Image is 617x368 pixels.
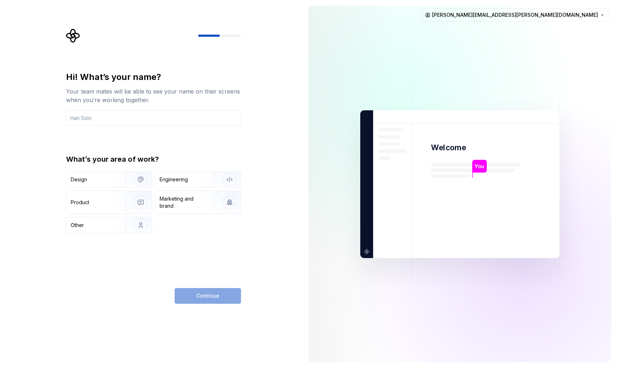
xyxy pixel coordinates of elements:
div: Engineering [160,176,188,183]
div: Hi! What’s your name? [66,71,241,83]
button: [PERSON_NAME][EMAIL_ADDRESS][PERSON_NAME][DOMAIN_NAME] [422,9,608,21]
div: What’s your area of work? [66,154,241,164]
div: Design [71,176,87,183]
span: [PERSON_NAME][EMAIL_ADDRESS][PERSON_NAME][DOMAIN_NAME] [432,11,598,19]
p: You [475,162,484,170]
p: Welcome [431,142,466,153]
input: Han Solo [66,110,241,126]
div: Your team mates will be able to see your name on their screens when you’re working together. [66,87,241,104]
div: Marketing and brand [160,195,208,210]
svg: Supernova Logo [66,29,80,43]
div: Other [71,222,84,229]
div: Product [71,199,89,206]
